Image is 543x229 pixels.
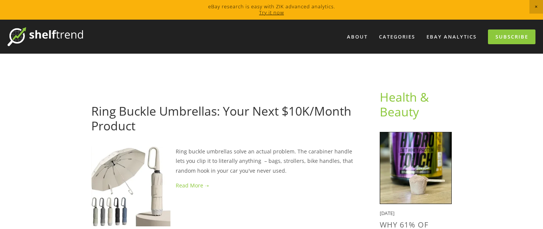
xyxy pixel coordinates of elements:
[380,210,394,217] time: [DATE]
[422,31,482,43] a: eBay Analytics
[374,31,420,43] div: Categories
[342,31,373,43] a: About
[380,132,452,204] img: Why 61% of Americans Are Obsessed With Protein (And How Sellers Are Cashing In)
[91,147,356,175] p: Ring buckle umbrellas solve an actual problem. The carabiner handle lets you clip it to literally...
[8,27,83,46] img: ShelfTrend
[488,29,535,44] a: Subscribe
[91,91,108,98] a: [DATE]
[91,103,351,133] a: Ring Buckle Umbrellas: Your Next $10K/Month Product
[91,147,170,226] img: Ring Buckle Umbrellas: Your Next $10K/Month Product
[259,9,284,16] a: Try it now
[380,89,432,119] a: Health & Beauty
